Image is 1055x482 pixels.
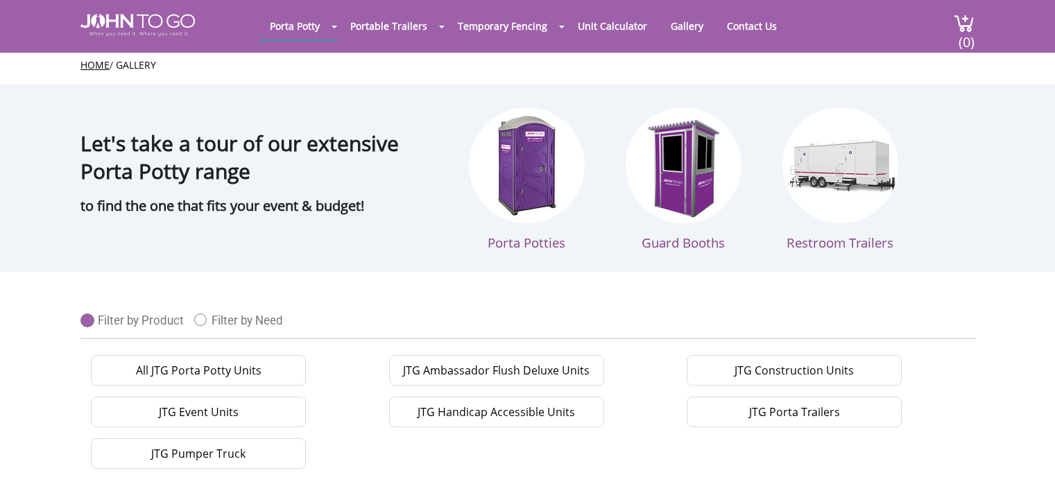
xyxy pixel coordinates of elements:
[91,397,306,427] a: JTG Event Units
[687,355,902,386] a: JTG Construction Units
[469,107,585,223] img: Porta Potties
[259,12,330,40] a: Porta Potty
[116,58,156,71] a: Gallery
[782,107,898,223] img: Restroon Trailers
[194,307,293,327] a: Filter by Need
[389,355,604,386] a: JTG Ambassador Flush Deluxe Units
[787,234,893,251] span: Restroom Trailers
[954,14,975,33] img: cart a
[340,12,438,40] a: Portable Trailers
[469,107,585,251] a: Porta Potties
[1000,427,1055,482] button: Live Chat
[660,12,714,40] a: Gallery
[626,107,741,223] img: Guard booths
[91,438,306,469] a: JTG Pumper Truck
[717,12,787,40] a: Contact Us
[567,12,658,40] a: Unit Calculator
[80,307,194,327] a: Filter by Product
[80,58,110,71] a: Home
[626,107,741,251] a: Guard Booths
[91,355,306,386] a: All JTG Porta Potty Units
[642,234,725,251] span: Guard Booths
[80,98,441,185] h1: Let's take a tour of our extensive Porta Potty range
[488,234,565,251] span: Porta Potties
[958,21,975,51] span: (0)
[80,58,975,72] ul: /
[80,192,441,220] p: to find the one that fits your event & budget!
[782,107,898,251] a: Restroom Trailers
[447,12,558,40] a: Temporary Fencing
[389,397,604,427] a: JTG Handicap Accessible Units
[80,14,195,36] img: JOHN to go
[687,397,902,427] a: JTG Porta Trailers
